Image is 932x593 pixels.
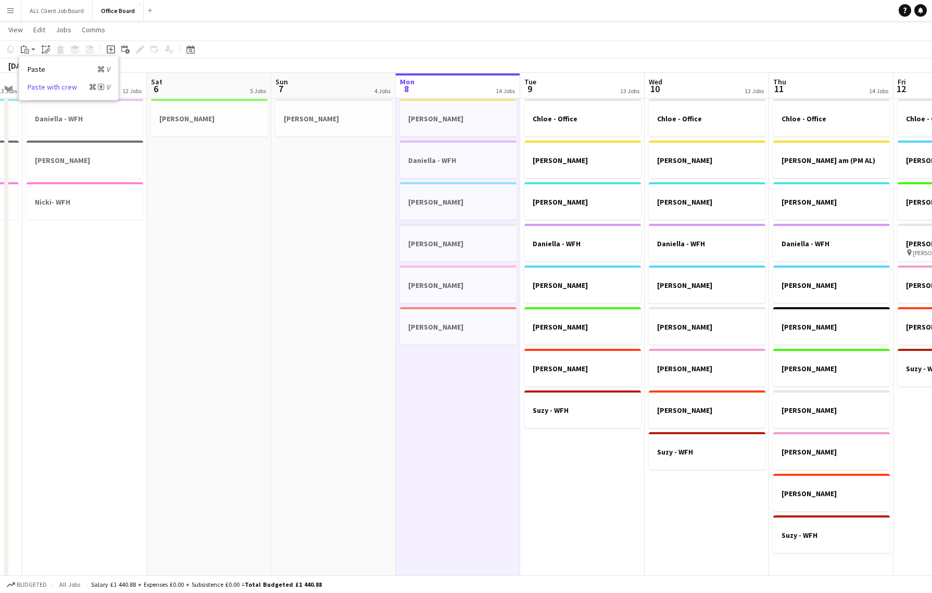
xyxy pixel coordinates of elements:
[524,182,641,220] app-job-card: [PERSON_NAME]
[8,60,32,71] div: [DATE]
[649,432,765,470] app-job-card: Suzy - WFH
[275,114,392,123] h3: [PERSON_NAME]
[524,281,641,290] h3: [PERSON_NAME]
[524,224,641,261] app-job-card: Daniella - WFH
[649,307,765,345] app-job-card: [PERSON_NAME]
[773,531,890,540] h3: Suzy - WFH
[649,447,765,457] h3: Suzy - WFH
[275,99,392,136] div: [PERSON_NAME]
[524,364,641,373] h3: [PERSON_NAME]
[773,447,890,457] h3: [PERSON_NAME]
[151,77,162,86] span: Sat
[773,307,890,345] app-job-card: [PERSON_NAME]
[400,197,517,207] h3: [PERSON_NAME]
[773,390,890,428] div: [PERSON_NAME]
[524,349,641,386] app-job-card: [PERSON_NAME]
[649,77,662,86] span: Wed
[647,83,662,95] span: 10
[27,156,143,165] h3: [PERSON_NAME]
[250,87,266,95] div: 5 Jobs
[400,239,517,248] h3: [PERSON_NAME]
[93,1,144,21] button: Office Board
[106,65,110,74] i: V
[649,99,765,136] app-job-card: Chloe - Office
[773,266,890,303] div: [PERSON_NAME]
[400,307,517,345] div: [PERSON_NAME]
[400,224,517,261] div: [PERSON_NAME]
[27,99,143,136] app-job-card: Daniella - WFH
[27,197,143,207] h3: Nicki- WFH
[649,390,765,428] app-job-card: [PERSON_NAME]
[400,77,414,86] span: Mon
[649,141,765,178] app-job-card: [PERSON_NAME]
[773,141,890,178] app-job-card: [PERSON_NAME] am (PM AL)
[400,182,517,220] app-job-card: [PERSON_NAME]
[773,156,890,165] h3: [PERSON_NAME] am (PM AL)
[27,141,143,178] app-job-card: [PERSON_NAME]
[898,77,906,86] span: Fri
[896,83,906,95] span: 12
[649,322,765,332] h3: [PERSON_NAME]
[773,224,890,261] div: Daniella - WFH
[524,266,641,303] app-job-card: [PERSON_NAME]
[524,156,641,165] h3: [PERSON_NAME]
[649,156,765,165] h3: [PERSON_NAME]
[524,390,641,428] div: Suzy - WFH
[524,99,641,136] div: Chloe - Office
[524,406,641,415] h3: Suzy - WFH
[524,114,641,123] h3: Chloe - Office
[773,474,890,511] app-job-card: [PERSON_NAME]
[400,99,517,136] app-job-card: [PERSON_NAME]
[29,23,49,36] a: Edit
[649,182,765,220] app-job-card: [PERSON_NAME]
[649,197,765,207] h3: [PERSON_NAME]
[57,581,82,588] span: All jobs
[649,239,765,248] h3: Daniella - WFH
[28,65,110,74] a: Paste
[151,99,268,136] app-job-card: [PERSON_NAME]
[245,581,322,588] span: Total Budgeted £1 440.88
[524,197,641,207] h3: [PERSON_NAME]
[773,182,890,220] app-job-card: [PERSON_NAME]
[374,87,391,95] div: 4 Jobs
[27,114,143,123] h3: Daniella - WFH
[400,156,517,165] h3: Daniella - WFH
[773,77,786,86] span: Thu
[649,114,765,123] h3: Chloe - Office
[773,349,890,386] div: [PERSON_NAME]
[772,83,786,95] span: 11
[773,515,890,553] div: Suzy - WFH
[400,266,517,303] div: [PERSON_NAME]
[649,224,765,261] app-job-card: Daniella - WFH
[773,432,890,470] app-job-card: [PERSON_NAME]
[398,83,414,95] span: 8
[33,25,45,34] span: Edit
[524,307,641,345] app-job-card: [PERSON_NAME]
[78,23,109,36] a: Comms
[869,87,888,95] div: 14 Jobs
[52,23,75,36] a: Jobs
[400,141,517,178] app-job-card: Daniella - WFH
[400,322,517,332] h3: [PERSON_NAME]
[21,1,93,21] button: ALL Client Job Board
[4,23,27,36] a: View
[649,281,765,290] h3: [PERSON_NAME]
[524,322,641,332] h3: [PERSON_NAME]
[56,25,71,34] span: Jobs
[8,25,23,34] span: View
